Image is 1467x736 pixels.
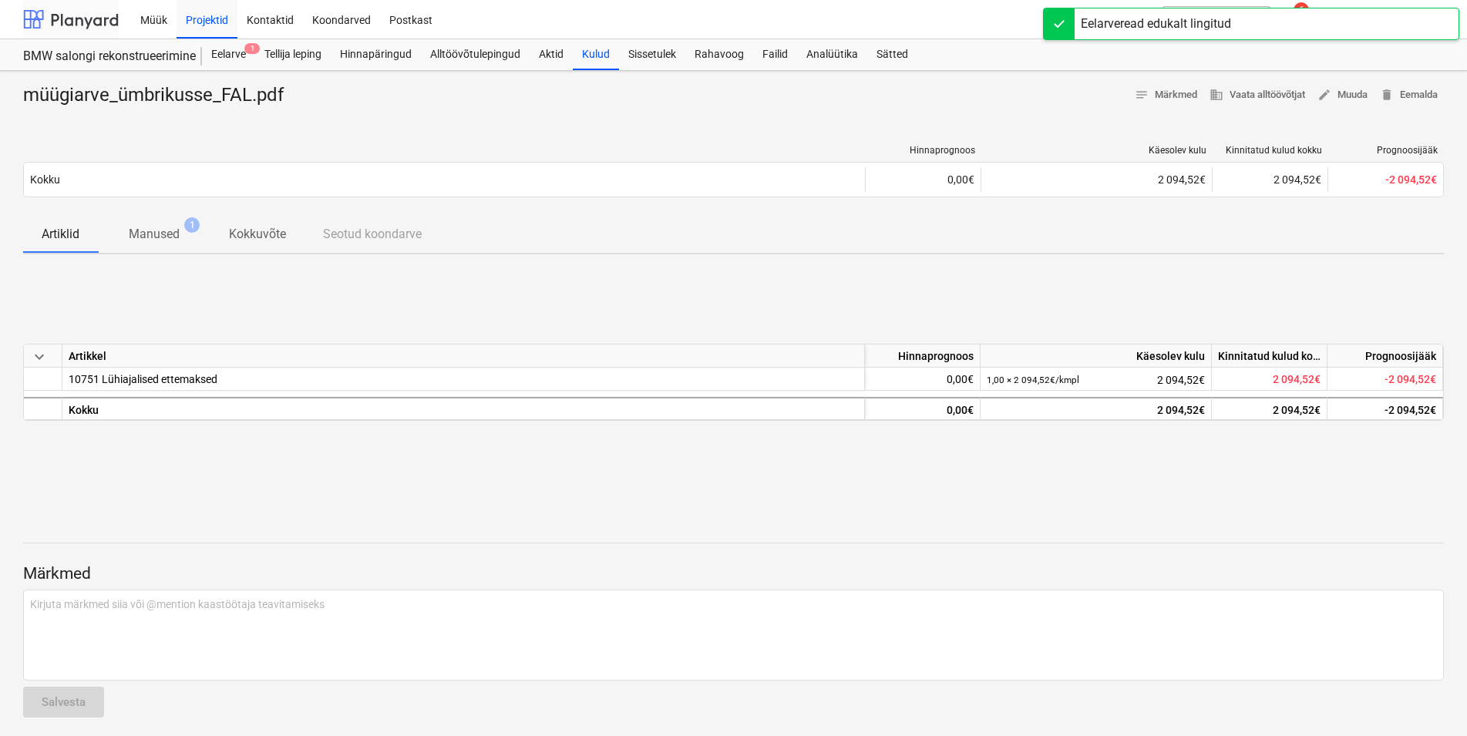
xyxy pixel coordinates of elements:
button: Eemalda [1374,83,1444,107]
a: Tellija leping [255,39,331,70]
small: 1,00 × 2 094,52€ / kmpl [987,375,1079,385]
span: keyboard_arrow_down [30,348,49,366]
span: business [1210,88,1223,102]
div: Artikkel [62,344,865,368]
a: Failid [753,39,797,70]
div: 2 094,52€ [988,173,1206,186]
div: -2 094,52€ [1327,397,1443,420]
div: 0,00€ [865,368,981,391]
a: Hinnapäringud [331,39,421,70]
span: -2 094,52€ [1385,173,1437,186]
span: -2 094,52€ [1385,373,1436,385]
a: Rahavoog [685,39,753,70]
button: Vaata alltöövõtjat [1203,83,1311,107]
button: Muuda [1311,83,1374,107]
span: 1 [244,43,260,54]
span: edit [1317,88,1331,102]
div: 0,00€ [865,397,981,420]
div: Eelarveread edukalt lingitud [1081,15,1231,33]
span: Vaata alltöövõtjat [1210,86,1305,104]
span: Märkmed [1135,86,1197,104]
span: Muuda [1317,86,1368,104]
span: 2 094,52€ [1273,373,1321,385]
div: Eelarve [202,39,255,70]
div: Kinnitatud kulud kokku [1219,145,1322,156]
div: BMW salongi rekonstrueerimine [23,49,183,65]
div: Kinnitatud kulud kokku [1212,344,1327,368]
iframe: Chat Widget [1390,662,1467,736]
div: 2 094,52€ [1212,397,1327,420]
span: notes [1135,88,1149,102]
a: Aktid [530,39,573,70]
div: Prognoosijääk [1334,145,1438,156]
div: 2 094,52€ [987,368,1205,392]
a: Kulud [573,39,619,70]
span: 10751 Lühiajalised ettemaksed [69,373,217,385]
button: Märkmed [1129,83,1203,107]
a: Sätted [867,39,917,70]
span: 1 [184,217,200,233]
a: Analüütika [797,39,867,70]
p: Artiklid [42,225,79,244]
div: 2 094,52€ [987,398,1205,422]
a: Alltöövõtulepingud [421,39,530,70]
p: Manused [129,225,180,244]
span: Eemalda [1380,86,1438,104]
div: Käesolev kulu [981,344,1212,368]
div: Prognoosijääk [1327,344,1443,368]
p: Kokku [30,172,60,187]
span: delete [1380,88,1394,102]
div: Hinnaprognoos [872,145,975,156]
p: Kokkuvõte [229,225,286,244]
div: Kokku [62,397,865,420]
div: Hinnaprognoos [865,344,981,368]
a: Sissetulek [619,39,685,70]
div: müügiarve_ümbrikusse_FAL.pdf [23,83,296,108]
div: 0,00€ [865,167,981,192]
p: Märkmed [23,563,1444,585]
a: Eelarve1 [202,39,255,70]
div: 2 094,52€ [1212,167,1327,192]
div: Käesolev kulu [988,145,1206,156]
